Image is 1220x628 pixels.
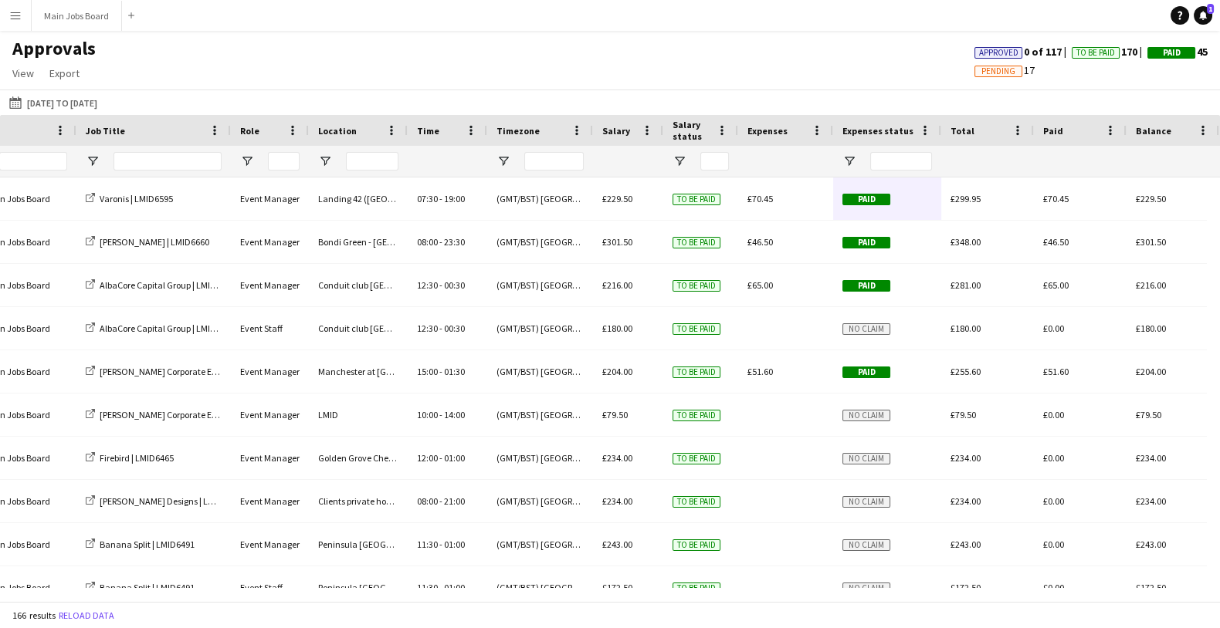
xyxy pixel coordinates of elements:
[1136,236,1166,248] span: £301.50
[86,236,209,248] a: [PERSON_NAME] | LMID6660
[1076,48,1115,58] span: To Be Paid
[309,480,408,522] div: Clients private home, [GEOGRAPHIC_DATA]
[1136,495,1166,507] span: £234.00
[842,410,890,421] span: No claim
[439,366,442,377] span: -
[417,279,438,291] span: 12:30
[602,582,632,593] span: £172.50
[951,279,981,291] span: £281.00
[231,307,309,349] div: Event Staff
[487,566,593,609] div: (GMT/BST) [GEOGRAPHIC_DATA]
[309,264,408,306] div: Conduit club [GEOGRAPHIC_DATA]
[870,152,932,171] input: Expenses status Filter Input
[318,154,332,168] button: Open Filter Menu
[1043,539,1064,550] span: £0.00
[346,152,398,171] input: Location Filter Input
[487,264,593,306] div: (GMT/BST) [GEOGRAPHIC_DATA]
[747,279,773,291] span: £65.00
[951,366,981,377] span: £255.60
[309,437,408,479] div: Golden Grove Chertsey
[842,237,890,248] span: Paid
[496,154,510,168] button: Open Filter Menu
[842,582,890,594] span: No claim
[444,409,465,420] span: 14:00
[524,152,584,171] input: Timezone Filter Input
[100,322,235,334] span: AlbaCore Capital Group | LMID6286
[602,279,632,291] span: £216.00
[439,322,442,334] span: -
[32,1,122,31] button: Main Jobs Board
[673,194,720,205] span: To be paid
[487,393,593,436] div: (GMT/BST) [GEOGRAPHIC_DATA]
[1043,125,1063,137] span: Paid
[747,236,773,248] span: £46.50
[747,366,773,377] span: £51.60
[231,393,309,436] div: Event Manager
[100,582,195,593] span: Banana Split | LMID6491
[240,125,259,137] span: Role
[417,366,438,377] span: 15:00
[439,495,442,507] span: -
[318,125,357,137] span: Location
[487,437,593,479] div: (GMT/BST) [GEOGRAPHIC_DATA]
[1194,6,1212,25] a: 1
[86,279,235,291] a: AlbaCore Capital Group | LMID6286
[842,194,890,205] span: Paid
[602,409,628,420] span: £79.50
[1147,45,1208,59] span: 45
[417,193,438,204] span: 07:30
[673,237,720,248] span: To be paid
[842,539,890,551] span: No claim
[487,177,593,220] div: (GMT/BST) [GEOGRAPHIC_DATA]
[951,236,981,248] span: £348.00
[1136,125,1171,137] span: Balance
[439,409,442,420] span: -
[309,221,408,263] div: Bondi Green - [GEOGRAPHIC_DATA]
[86,193,173,204] a: Varonis | LMID6595
[974,63,1035,77] span: 17
[602,539,632,550] span: £243.00
[1136,409,1161,420] span: £79.50
[747,125,788,137] span: Expenses
[86,154,100,168] button: Open Filter Menu
[86,452,174,464] a: Firebird | LMID6465
[86,495,242,507] a: [PERSON_NAME] Designs | LMID6597
[100,193,173,204] span: Varonis | LMID6595
[231,264,309,306] div: Event Manager
[951,125,974,137] span: Total
[1136,322,1166,334] span: £180.00
[100,495,242,507] span: [PERSON_NAME] Designs | LMID6597
[1136,193,1166,204] span: £229.50
[1136,582,1166,593] span: £172.50
[231,523,309,566] div: Event Manager
[981,66,1015,76] span: Pending
[86,409,277,420] a: [PERSON_NAME] Corporate Events | LMID6143
[1072,45,1147,59] span: 170
[1136,452,1166,464] span: £234.00
[673,410,720,421] span: To be paid
[673,539,720,551] span: To be paid
[444,452,465,464] span: 01:00
[417,582,438,593] span: 11:30
[6,63,40,83] a: View
[842,154,856,168] button: Open Filter Menu
[43,63,86,83] a: Export
[268,152,300,171] input: Role Filter Input
[842,125,913,137] span: Expenses status
[439,582,442,593] span: -
[496,125,540,137] span: Timezone
[444,495,465,507] span: 21:00
[86,125,125,137] span: Job Title
[487,350,593,393] div: (GMT/BST) [GEOGRAPHIC_DATA]
[309,523,408,566] div: Peninsula [GEOGRAPHIC_DATA]
[100,236,209,248] span: [PERSON_NAME] | LMID6660
[1043,452,1064,464] span: £0.00
[231,177,309,220] div: Event Manager
[1136,279,1166,291] span: £216.00
[974,45,1072,59] span: 0 of 117
[602,236,632,248] span: £301.50
[86,582,195,593] a: Banana Split | LMID6491
[439,279,442,291] span: -
[673,323,720,335] span: To be paid
[951,582,981,593] span: £172.50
